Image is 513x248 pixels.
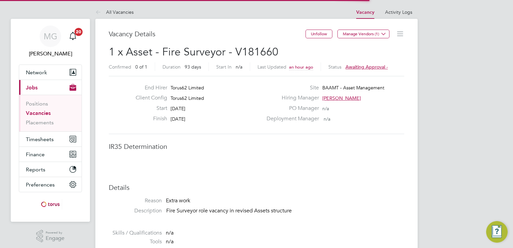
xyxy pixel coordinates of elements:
div: Jobs [19,95,82,131]
a: Activity Logs [385,9,412,15]
span: Torus62 Limited [171,95,204,101]
a: Positions [26,100,48,107]
span: 0 of 1 [135,64,147,70]
label: Confirmed [109,64,131,70]
span: Powered by [46,230,64,236]
span: MG [44,32,57,41]
span: Reports [26,166,45,173]
p: Fire Surveyor role vacancy in revised Assets structure [166,207,404,214]
span: n/a [166,230,174,236]
span: [DATE] [171,116,185,122]
a: Vacancies [26,110,51,116]
h3: IR35 Determination [109,142,404,151]
button: Jobs [19,80,82,95]
a: Powered byEngage [36,230,65,243]
span: Finance [26,151,45,158]
span: n/a [322,106,329,112]
span: n/a [324,116,330,122]
a: MG[PERSON_NAME] [19,26,82,58]
span: an hour ago [289,64,313,70]
label: Start In [216,64,232,70]
label: End Hirer [130,84,167,91]
span: Preferences [26,181,55,188]
label: Start [130,105,167,112]
label: PO Manager [263,105,319,112]
a: Vacancy [356,9,374,15]
a: All Vacancies [95,9,134,15]
span: Extra work [166,197,190,204]
h3: Details [109,183,404,192]
button: Network [19,65,82,80]
span: Timesheets [26,136,54,142]
span: 1 x Asset - Fire Surveyor - V181660 [109,45,278,58]
label: Deployment Manager [263,115,319,122]
label: Skills / Qualifications [109,230,162,237]
label: Hiring Manager [263,94,319,101]
label: Reason [109,197,162,204]
button: Preferences [19,177,82,192]
span: [DATE] [171,106,185,112]
label: Status [328,64,341,70]
button: Unfollow [306,30,332,38]
span: 93 days [185,64,201,70]
a: Go to home page [19,199,82,210]
label: Tools [109,238,162,245]
nav: Main navigation [11,19,90,222]
label: Finish [130,115,167,122]
label: Description [109,207,162,214]
img: torus-logo-retina.png [39,199,62,210]
span: Awaiting approval - [345,64,388,70]
span: Network [26,69,47,76]
span: n/a [236,64,242,70]
label: Duration [162,64,181,70]
a: 20 [66,26,80,47]
a: Placements [26,119,54,126]
button: Engage Resource Center [486,221,508,243]
span: 20 [75,28,83,36]
span: Torus62 Limited [171,85,204,91]
button: Reports [19,162,82,177]
label: Last Updated [258,64,286,70]
label: Site [263,84,319,91]
span: Engage [46,236,64,241]
label: Client Config [130,94,167,101]
button: Finance [19,147,82,162]
span: [PERSON_NAME] [322,95,361,101]
span: BAAMT - Asset Management [322,85,384,91]
button: Manage Vendors (1) [337,30,389,38]
span: Margaret Goddard [19,50,82,58]
span: n/a [166,238,174,245]
span: Jobs [26,84,38,91]
h3: Vacancy Details [109,30,306,38]
button: Timesheets [19,132,82,147]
